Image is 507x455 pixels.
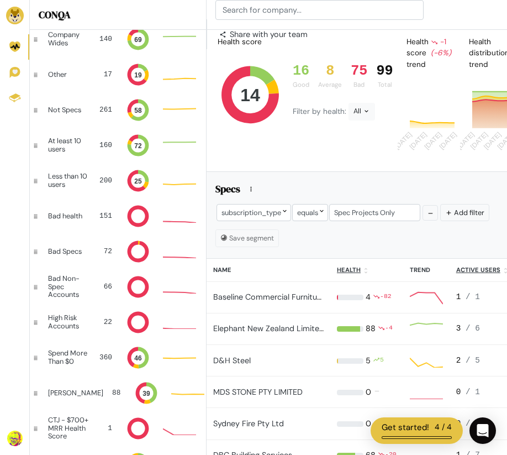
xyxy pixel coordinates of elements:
span: / 1 [466,292,480,301]
span: / 1 [466,388,480,396]
div: Less than 10 users [48,172,91,189]
div: -82 [380,291,392,304]
a: Spend More Than $0 360 46 [30,340,206,375]
i: (-6%) [431,48,451,57]
span: / 5 [466,356,480,365]
span: / 3 [466,419,480,428]
div: 88 [112,388,120,398]
div: Bad Specs [48,248,86,255]
div: 88 [366,323,376,335]
a: Bad health 151 [30,198,206,234]
div: 22 [100,317,112,327]
div: Average [318,80,342,90]
div: 75 [351,63,367,80]
div: 4 [366,291,371,304]
a: Share with your team [207,19,321,49]
div: 8 [318,63,342,80]
tspan: [DATE] [455,130,476,151]
div: Other [48,71,86,79]
div: 1 [104,423,112,433]
a: [PERSON_NAME] 88 39 [30,375,206,411]
div: Bad health [48,212,86,220]
div: 360 [99,352,112,363]
a: Less than 10 users 200 25 [30,163,206,198]
span: / 6 [466,324,480,333]
div: Health score trend [398,32,460,75]
div: 66 [102,281,112,292]
div: subscription_type [216,204,291,221]
div: -4 [385,323,393,335]
span: Share with your team [230,19,308,49]
a: Sydney Fire Pty Ltd [213,419,284,428]
a: Not Specs 261 58 [30,92,206,128]
div: High Risk Accounts [48,314,91,330]
u: Active users [456,266,500,274]
div: 0 [366,418,371,430]
div: 0 [366,386,371,399]
a: CTJ - $700+ MRR Health Score 1 [30,411,206,446]
div: 151 [94,211,112,221]
a: Bad Non-Spec Accounts 66 [30,269,206,305]
div: At least 10 users [48,137,89,153]
div: 200 [99,175,112,186]
div: 261 [94,104,112,115]
div: 5 [366,355,371,367]
div: 72 [94,246,112,257]
tspan: [DATE] [422,130,443,151]
h5: Specs [215,183,240,198]
div: 140 [98,34,112,44]
img: Brand [6,7,24,24]
div: Bad Non-Spec Accounts [48,275,93,299]
tspan: [DATE] [393,130,413,151]
a: Other 17 19 [30,57,206,92]
div: Bad [351,80,367,90]
th: Name [207,259,330,281]
h5: CONQA [39,9,197,21]
div: equals [292,204,328,221]
div: Open Intercom Messenger [469,417,496,444]
tspan: [DATE] [482,130,503,151]
div: Good [293,80,309,90]
div: 4 / 4 [435,421,452,434]
div: 160 [98,140,112,150]
div: All [348,103,375,121]
tspan: [DATE] [469,130,489,151]
a: Baseline Commercial Furniture Pty Ltd T/A Form+Function [213,292,426,302]
tspan: [DATE] [437,130,458,151]
div: -1 [431,36,451,70]
th: Trend [403,259,450,281]
div: CTJ - $700+ MRR Health Score [48,416,95,440]
a: D&H Steel [213,355,251,365]
div: Not Specs [48,106,86,114]
button: Save segment [215,229,279,247]
div: 17 [94,69,112,80]
a: High Risk Accounts 22 [30,305,206,340]
a: Elephant New Zealand Limited [213,323,324,333]
a: Company Wides 140 69 [30,22,206,57]
span: Filter by health: [293,107,348,116]
div: Get started! [382,421,429,434]
img: Avatar [7,431,23,446]
div: 99 [376,63,393,80]
a: Bad Specs 72 [30,234,206,269]
div: Spend More Than $0 [48,349,91,365]
button: Add filter [440,204,489,221]
div: Total [376,80,393,90]
a: MDS STONE PTY LIMITED [213,387,303,397]
div: [PERSON_NAME] [48,389,103,397]
div: 5 [380,355,384,367]
a: At least 10 users 160 72 [30,128,206,163]
u: Health [337,266,361,274]
tspan: [DATE] [408,130,428,151]
div: Company Wides [48,31,89,47]
div: 16 [293,63,309,80]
